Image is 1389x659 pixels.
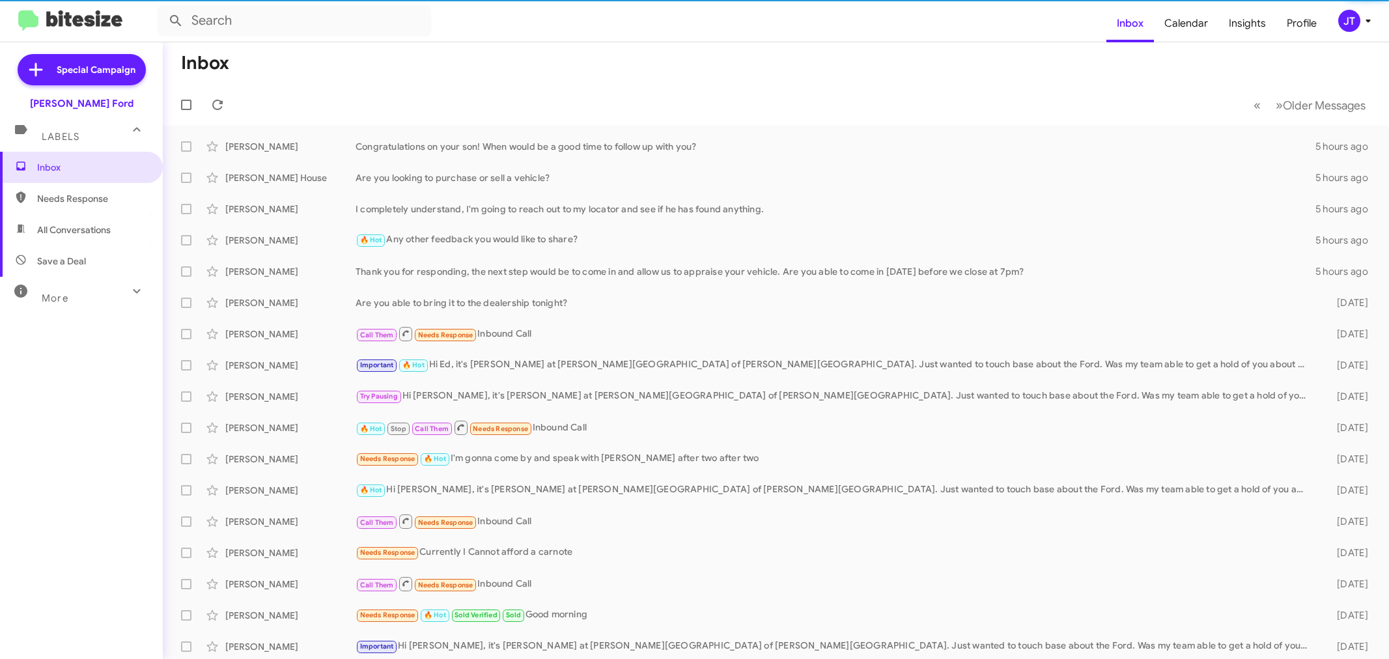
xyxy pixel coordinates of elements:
[360,486,382,494] span: 🔥 Hot
[1276,5,1327,42] a: Profile
[1314,578,1379,591] div: [DATE]
[356,296,1314,309] div: Are you able to bring it to the dealership tonight?
[1314,484,1379,497] div: [DATE]
[57,63,135,76] span: Special Campaign
[1314,203,1379,216] div: 5 hours ago
[225,609,356,622] div: [PERSON_NAME]
[356,545,1314,560] div: Currently I Cannot afford a carnote
[225,484,356,497] div: [PERSON_NAME]
[360,518,394,527] span: Call Them
[360,642,394,651] span: Important
[360,361,394,369] span: Important
[356,419,1314,436] div: Inbound Call
[37,223,111,236] span: All Conversations
[1218,5,1276,42] a: Insights
[225,234,356,247] div: [PERSON_NAME]
[360,236,382,244] span: 🔥 Hot
[225,265,356,278] div: [PERSON_NAME]
[402,361,425,369] span: 🔥 Hot
[225,171,356,184] div: [PERSON_NAME] House
[37,192,148,205] span: Needs Response
[1314,234,1379,247] div: 5 hours ago
[360,331,394,339] span: Call Them
[1246,92,1373,119] nav: Page navigation example
[1314,390,1379,403] div: [DATE]
[360,425,382,433] span: 🔥 Hot
[225,328,356,341] div: [PERSON_NAME]
[391,425,406,433] span: Stop
[473,425,528,433] span: Needs Response
[42,131,79,143] span: Labels
[37,161,148,174] span: Inbox
[225,640,356,653] div: [PERSON_NAME]
[1314,328,1379,341] div: [DATE]
[225,546,356,559] div: [PERSON_NAME]
[18,54,146,85] a: Special Campaign
[356,608,1314,623] div: Good morning
[356,326,1314,342] div: Inbound Call
[158,5,431,36] input: Search
[418,331,473,339] span: Needs Response
[455,611,498,619] span: Sold Verified
[356,171,1314,184] div: Are you looking to purchase or sell a vehicle?
[30,97,133,110] div: [PERSON_NAME] Ford
[424,611,446,619] span: 🔥 Hot
[356,639,1314,654] div: Hi [PERSON_NAME], it's [PERSON_NAME] at [PERSON_NAME][GEOGRAPHIC_DATA] of [PERSON_NAME][GEOGRAPHI...
[1314,359,1379,372] div: [DATE]
[1254,97,1261,113] span: «
[225,515,356,528] div: [PERSON_NAME]
[1327,10,1375,32] button: JT
[1338,10,1360,32] div: JT
[225,296,356,309] div: [PERSON_NAME]
[1154,5,1218,42] a: Calendar
[418,518,473,527] span: Needs Response
[356,358,1314,372] div: Hi Ed, it's [PERSON_NAME] at [PERSON_NAME][GEOGRAPHIC_DATA] of [PERSON_NAME][GEOGRAPHIC_DATA]. Ju...
[356,576,1314,592] div: Inbound Call
[225,578,356,591] div: [PERSON_NAME]
[1246,92,1269,119] button: Previous
[1276,97,1283,113] span: »
[225,203,356,216] div: [PERSON_NAME]
[506,611,521,619] span: Sold
[356,389,1314,404] div: Hi [PERSON_NAME], it's [PERSON_NAME] at [PERSON_NAME][GEOGRAPHIC_DATA] of [PERSON_NAME][GEOGRAPHI...
[1106,5,1154,42] a: Inbox
[1314,640,1379,653] div: [DATE]
[42,292,68,304] span: More
[225,390,356,403] div: [PERSON_NAME]
[360,581,394,589] span: Call Them
[1314,609,1379,622] div: [DATE]
[418,581,473,589] span: Needs Response
[225,359,356,372] div: [PERSON_NAME]
[1314,265,1379,278] div: 5 hours ago
[1314,296,1379,309] div: [DATE]
[360,548,415,557] span: Needs Response
[1314,171,1379,184] div: 5 hours ago
[356,451,1314,466] div: I'm gonna come by and speak with [PERSON_NAME] after two after two
[415,425,449,433] span: Call Them
[360,392,398,400] span: Try Pausing
[360,611,415,619] span: Needs Response
[356,483,1314,498] div: Hi [PERSON_NAME], it's [PERSON_NAME] at [PERSON_NAME][GEOGRAPHIC_DATA] of [PERSON_NAME][GEOGRAPHI...
[1314,140,1379,153] div: 5 hours ago
[1268,92,1373,119] button: Next
[1314,546,1379,559] div: [DATE]
[356,140,1314,153] div: Congratulations on your son! When would be a good time to follow up with you?
[225,421,356,434] div: [PERSON_NAME]
[356,265,1314,278] div: Thank you for responding, the next step would be to come in and allow us to appraise your vehicle...
[356,232,1314,247] div: Any other feedback you would like to share?
[356,203,1314,216] div: I completely understand, I'm going to reach out to my locator and see if he has found anything.
[424,455,446,463] span: 🔥 Hot
[360,455,415,463] span: Needs Response
[181,53,229,74] h1: Inbox
[225,453,356,466] div: [PERSON_NAME]
[37,255,86,268] span: Save a Deal
[1314,453,1379,466] div: [DATE]
[1314,421,1379,434] div: [DATE]
[356,513,1314,529] div: Inbound Call
[1314,515,1379,528] div: [DATE]
[1283,98,1366,113] span: Older Messages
